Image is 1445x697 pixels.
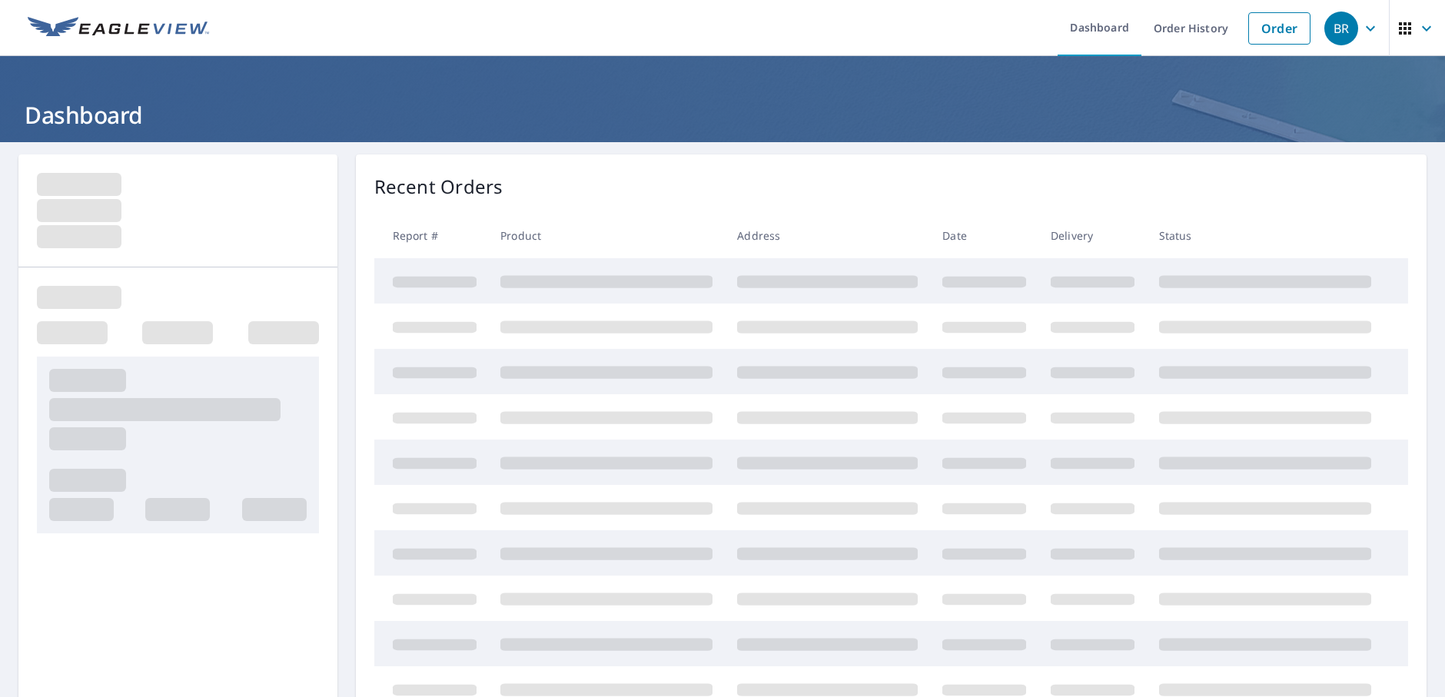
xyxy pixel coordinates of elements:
th: Product [488,213,725,258]
img: EV Logo [28,17,209,40]
th: Status [1147,213,1384,258]
th: Report # [374,213,489,258]
p: Recent Orders [374,173,503,201]
th: Date [930,213,1038,258]
th: Delivery [1038,213,1147,258]
h1: Dashboard [18,99,1427,131]
a: Order [1248,12,1310,45]
th: Address [725,213,930,258]
div: BR [1324,12,1358,45]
